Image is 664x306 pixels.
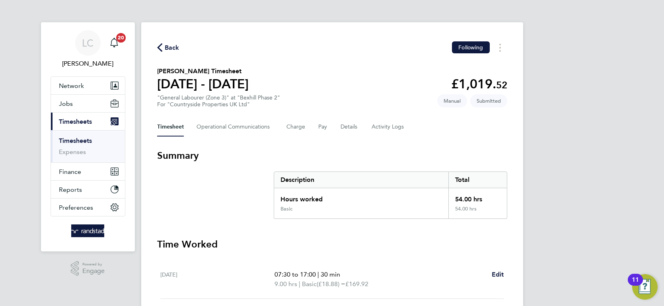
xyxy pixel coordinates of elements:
[286,117,306,136] button: Charge
[458,44,483,51] span: Following
[157,66,249,76] h2: [PERSON_NAME] Timesheet
[82,38,93,48] span: LC
[51,199,125,216] button: Preferences
[51,77,125,94] button: Network
[71,261,105,276] a: Powered byEngage
[59,186,82,193] span: Reports
[157,101,280,108] div: For "Countryside Properties UK Ltd"
[448,206,506,218] div: 54.00 hrs
[51,30,125,68] a: LC[PERSON_NAME]
[299,280,300,288] span: |
[317,280,345,288] span: (£18.88) =
[157,149,507,162] h3: Summary
[157,117,184,136] button: Timesheet
[59,118,92,125] span: Timesheets
[275,280,297,288] span: 9.00 hrs
[82,261,105,268] span: Powered by
[160,270,275,289] div: [DATE]
[345,280,368,288] span: £169.92
[51,59,125,68] span: Luke Carter
[321,271,340,278] span: 30 min
[302,279,317,289] span: Basic
[448,172,506,188] div: Total
[59,82,84,90] span: Network
[157,76,249,92] h1: [DATE] - [DATE]
[274,188,449,206] div: Hours worked
[274,172,507,219] div: Summary
[82,268,105,275] span: Engage
[197,117,274,136] button: Operational Communications
[51,130,125,162] div: Timesheets
[275,271,316,278] span: 07:30 to 17:00
[59,204,93,211] span: Preferences
[157,94,280,108] div: "General Labourer (Zone 3)" at "Bexhill Phase 2"
[59,100,73,107] span: Jobs
[51,95,125,112] button: Jobs
[71,224,104,237] img: randstad-logo-retina.png
[632,274,658,300] button: Open Resource Center, 11 new notifications
[372,117,405,136] button: Activity Logs
[632,280,639,290] div: 11
[451,76,507,92] app-decimal: £1,019.
[341,117,359,136] button: Details
[157,238,507,251] h3: Time Worked
[448,188,506,206] div: 54.00 hrs
[496,79,507,91] span: 52
[470,94,507,107] span: This timesheet is Submitted.
[317,271,319,278] span: |
[318,117,328,136] button: Pay
[41,22,135,251] nav: Main navigation
[59,137,92,144] a: Timesheets
[452,41,489,53] button: Following
[157,43,179,53] button: Back
[165,43,179,53] span: Back
[51,113,125,130] button: Timesheets
[51,163,125,180] button: Finance
[437,94,467,107] span: This timesheet was manually created.
[106,30,122,56] a: 20
[492,270,504,279] a: Edit
[51,181,125,198] button: Reports
[492,271,504,278] span: Edit
[59,168,81,175] span: Finance
[280,206,292,212] div: Basic
[274,172,449,188] div: Description
[493,41,507,54] button: Timesheets Menu
[51,224,125,237] a: Go to home page
[116,33,126,43] span: 20
[59,148,86,156] a: Expenses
